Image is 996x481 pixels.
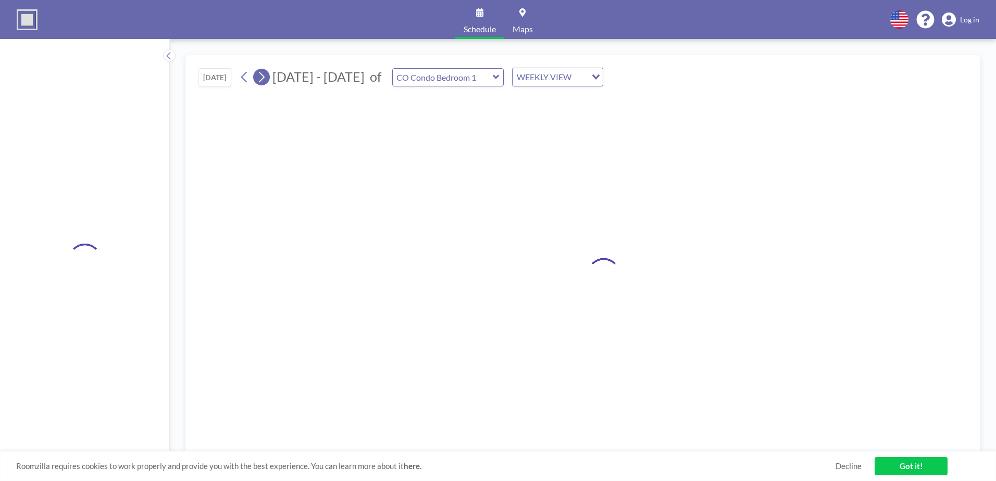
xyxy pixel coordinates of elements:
[942,12,979,27] a: Log in
[464,25,496,33] span: Schedule
[875,457,948,475] a: Got it!
[272,69,365,84] span: [DATE] - [DATE]
[198,68,231,86] button: [DATE]
[515,70,574,84] span: WEEKLY VIEW
[17,9,38,30] img: organization-logo
[404,461,421,471] a: here.
[836,461,862,471] a: Decline
[960,15,979,24] span: Log in
[513,25,533,33] span: Maps
[575,70,586,84] input: Search for option
[16,461,836,471] span: Roomzilla requires cookies to work properly and provide you with the best experience. You can lea...
[393,69,493,86] input: CO Condo Bedroom 1
[370,69,381,85] span: of
[513,68,603,86] div: Search for option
